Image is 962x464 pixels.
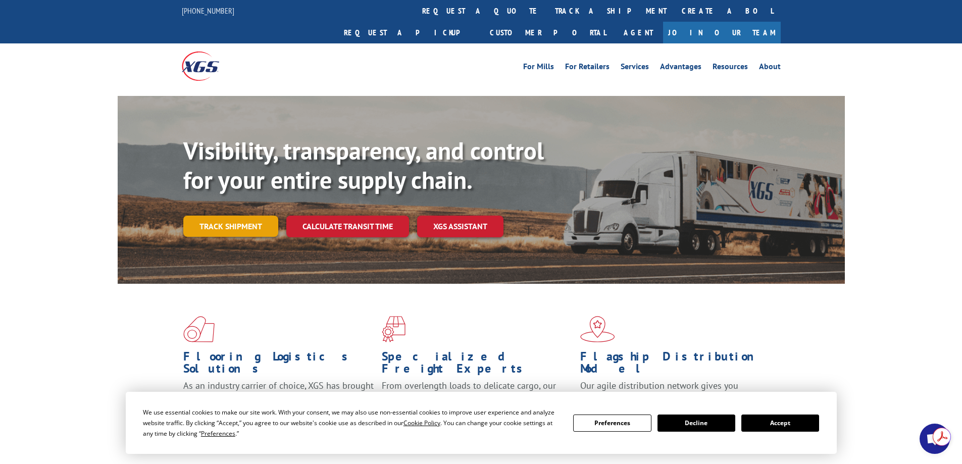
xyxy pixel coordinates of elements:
img: xgs-icon-flagship-distribution-model-red [580,316,615,342]
div: Open chat [920,424,950,454]
img: xgs-icon-total-supply-chain-intelligence-red [183,316,215,342]
img: xgs-icon-focused-on-flooring-red [382,316,406,342]
a: Services [621,63,649,74]
a: About [759,63,781,74]
a: Customer Portal [482,22,614,43]
a: Request a pickup [336,22,482,43]
a: XGS ASSISTANT [417,216,503,237]
a: Advantages [660,63,701,74]
button: Preferences [573,415,651,432]
a: For Mills [523,63,554,74]
p: From overlength loads to delicate cargo, our experienced staff knows the best way to move your fr... [382,380,573,425]
h1: Flooring Logistics Solutions [183,350,374,380]
div: We use essential cookies to make our site work. With your consent, we may also use non-essential ... [143,407,561,439]
b: Visibility, transparency, and control for your entire supply chain. [183,135,544,195]
a: Calculate transit time [286,216,409,237]
span: As an industry carrier of choice, XGS has brought innovation and dedication to flooring logistics... [183,380,374,416]
a: [PHONE_NUMBER] [182,6,234,16]
a: Resources [713,63,748,74]
button: Accept [741,415,819,432]
h1: Flagship Distribution Model [580,350,771,380]
span: Our agile distribution network gives you nationwide inventory management on demand. [580,380,766,403]
span: Cookie Policy [403,419,440,427]
h1: Specialized Freight Experts [382,350,573,380]
span: Preferences [201,429,235,438]
button: Decline [657,415,735,432]
a: Agent [614,22,663,43]
div: Cookie Consent Prompt [126,392,837,454]
a: Track shipment [183,216,278,237]
a: For Retailers [565,63,610,74]
a: Join Our Team [663,22,781,43]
